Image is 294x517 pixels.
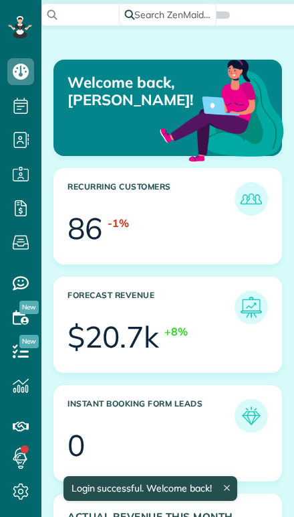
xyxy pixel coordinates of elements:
[238,294,265,321] img: icon_forecast_revenue-8c13a41c7ed35a8dcfafea3cbb826a0462acb37728057bba2d056411b612bbbe.png
[67,431,85,460] div: 0
[67,214,102,243] div: 86
[67,399,235,433] h3: Instant Booking Form Leads
[67,74,208,109] p: Welcome back, [PERSON_NAME]!
[157,44,287,174] img: dashboard_welcome-42a62b7d889689a78055ac9021e634bf52bae3f8056760290aed330b23ab8690.png
[63,476,237,501] div: Login successful. Welcome back!
[108,216,129,231] div: -1%
[67,291,235,324] h3: Forecast Revenue
[19,335,39,348] span: New
[67,322,159,352] div: $20.7k
[67,182,235,216] h3: Recurring Customers
[238,402,265,429] img: icon_form_leads-04211a6a04a5b2264e4ee56bc0799ec3eb69b7e499cbb523a139df1d13a81ae0.png
[164,324,188,340] div: +8%
[19,301,39,314] span: New
[238,186,265,212] img: icon_recurring_customers-cf858462ba22bcd05b5a5880d41d6543d210077de5bb9ebc9590e49fd87d84ed.png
